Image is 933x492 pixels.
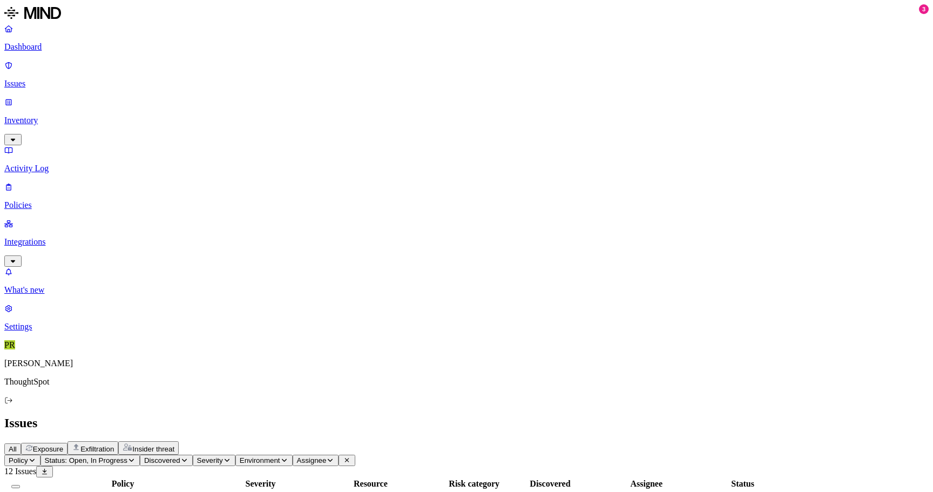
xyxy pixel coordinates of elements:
[4,377,929,387] p: ThoughtSpot
[144,456,180,464] span: Discovered
[4,285,929,295] p: What's new
[4,4,61,22] img: MIND
[28,479,218,489] div: Policy
[297,456,327,464] span: Assignee
[80,445,114,453] span: Exfiltration
[4,237,929,247] p: Integrations
[33,445,63,453] span: Exposure
[303,479,438,489] div: Resource
[45,456,127,464] span: Status: Open, In Progress
[4,340,15,349] span: PR
[510,479,591,489] div: Discovered
[919,4,929,14] div: 3
[4,164,929,173] p: Activity Log
[4,79,929,89] p: Issues
[4,200,929,210] p: Policies
[4,322,929,332] p: Settings
[9,445,17,453] span: All
[240,456,280,464] span: Environment
[4,219,929,265] a: Integrations
[4,182,929,210] a: Policies
[4,416,929,430] h2: Issues
[4,467,36,476] span: 12 Issues
[220,479,301,489] div: Severity
[4,4,929,24] a: MIND
[441,479,508,489] div: Risk category
[197,456,223,464] span: Severity
[4,24,929,52] a: Dashboard
[592,479,700,489] div: Assignee
[132,445,174,453] span: Insider threat
[4,97,929,144] a: Inventory
[4,60,929,89] a: Issues
[11,485,20,488] button: Select all
[4,145,929,173] a: Activity Log
[4,304,929,332] a: Settings
[702,479,783,489] div: Status
[4,267,929,295] a: What's new
[4,116,929,125] p: Inventory
[4,42,929,52] p: Dashboard
[9,456,28,464] span: Policy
